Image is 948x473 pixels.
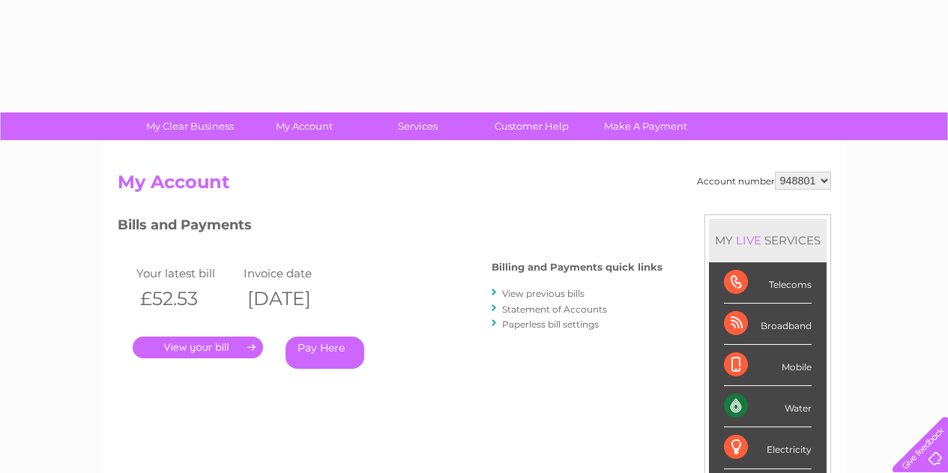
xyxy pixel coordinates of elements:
td: Your latest bill [133,263,241,283]
a: Statement of Accounts [502,304,607,315]
a: View previous bills [502,288,585,299]
a: . [133,337,263,358]
td: Invoice date [240,263,348,283]
th: £52.53 [133,283,241,314]
th: [DATE] [240,283,348,314]
a: Customer Help [470,112,594,140]
div: Mobile [724,345,812,386]
div: Telecoms [724,262,812,304]
h4: Billing and Payments quick links [492,262,662,273]
div: Water [724,386,812,427]
div: Account number [697,172,831,190]
div: Electricity [724,427,812,469]
h3: Bills and Payments [118,214,662,241]
div: LIVE [733,233,764,247]
a: Make A Payment [584,112,707,140]
a: Paperless bill settings [502,319,599,330]
div: MY SERVICES [709,219,827,262]
h2: My Account [118,172,831,200]
div: Broadband [724,304,812,345]
a: My Clear Business [128,112,252,140]
a: Services [356,112,480,140]
a: Pay Here [286,337,364,369]
a: My Account [242,112,366,140]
